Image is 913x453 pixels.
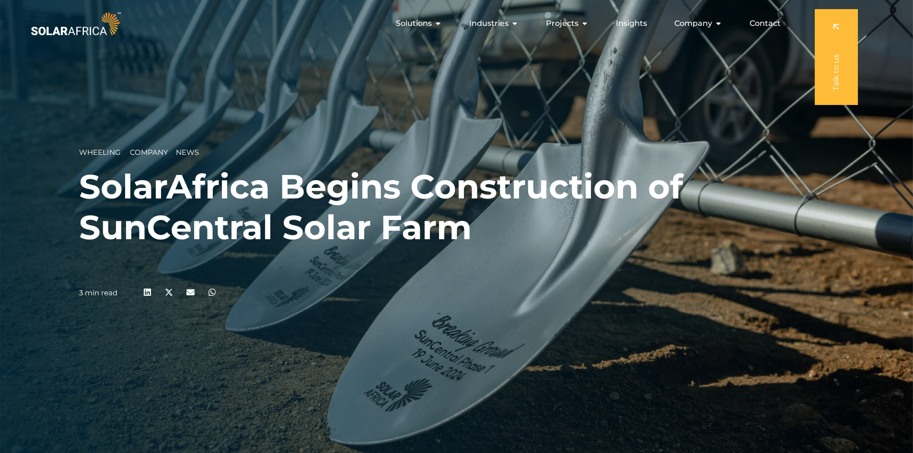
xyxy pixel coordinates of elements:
[79,148,121,157] span: Wheeling
[137,281,158,303] div: Share on linkedin
[130,148,168,157] span: Company
[180,281,201,303] div: Share on email
[123,14,788,33] div: Menu Toggle
[616,18,647,29] a: Insights
[158,281,180,303] div: Share on x-twitter
[201,281,223,303] div: Share on whatsapp
[168,148,176,157] span: __
[176,148,199,157] span: News
[674,18,712,29] span: Company
[79,166,834,248] h1: SolarAfrica Begins Construction of SunCentral Solar Farm
[750,18,781,29] a: Contact
[469,18,509,29] span: Industries
[396,18,432,29] span: Solutions
[123,14,788,33] nav: Menu
[546,18,578,29] span: Projects
[79,289,117,297] p: 3 min read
